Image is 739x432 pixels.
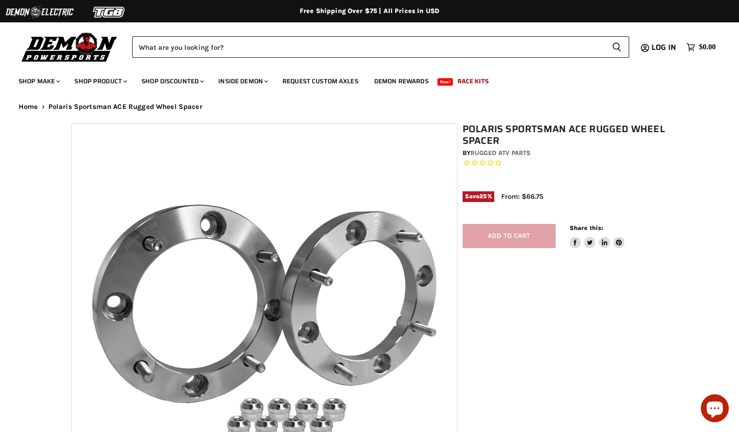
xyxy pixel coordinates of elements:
button: Search [605,36,629,58]
h1: Polaris Sportsman ACE Rugged Wheel Spacer [463,123,673,147]
a: Shop Make [12,72,66,91]
span: From: $66.75 [501,192,544,201]
a: Log in [647,43,682,52]
a: Race Kits [450,72,496,91]
span: Save % [463,191,494,202]
span: Polaris Sportsman ACE Rugged Wheel Spacer [48,103,202,111]
ul: Main menu [12,68,713,91]
aside: Share this: [570,224,625,249]
a: Home [19,103,38,111]
a: Shop Discounted [134,72,209,91]
img: Demon Electric Logo 2 [5,3,74,21]
a: Demon Rewards [367,72,436,91]
a: Request Custom Axles [275,72,365,91]
img: Demon Powersports [19,30,121,63]
span: New! [437,78,453,86]
inbox-online-store-chat: Shopify online store chat [698,394,732,425]
a: Inside Demon [211,72,274,91]
span: $0.00 [699,43,716,52]
span: Share this: [570,224,603,231]
div: by [463,148,673,158]
a: Rugged ATV Parts [470,149,531,157]
a: Shop Product [67,72,133,91]
span: Log in [652,41,676,53]
img: TGB Logo 2 [74,3,144,21]
span: Rated 0.0 out of 5 stars 0 reviews [463,158,673,168]
form: Product [132,36,629,58]
span: 25 [479,193,487,200]
input: Search [132,36,605,58]
a: $0.00 [682,40,720,54]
